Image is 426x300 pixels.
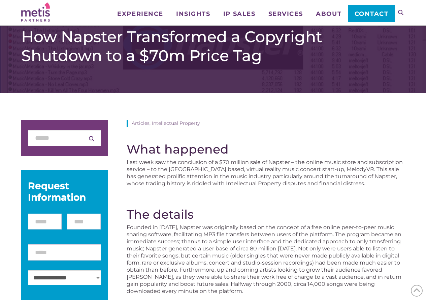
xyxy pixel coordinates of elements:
[28,180,101,203] div: Request Information
[127,120,405,127] div: Articles, Intellectual Property
[223,11,255,17] span: IP Sales
[21,2,50,22] img: Metis Partners
[411,285,423,297] span: Back to Top
[348,5,395,22] a: Contact
[117,11,163,17] span: Experience
[268,11,303,17] span: Services
[21,27,405,65] h1: How Napster Transformed a Copyright Shutdown to a $70m Price Tag
[127,224,405,295] p: Founded in [DATE], Napster was originally based on the concept of a free online peer-to-peer musi...
[316,11,341,17] span: About
[127,159,405,187] p: Last week saw the conclusion of a $70 million sale of Napster – the online music store and subscr...
[127,207,405,221] h2: The details
[355,11,389,17] span: Contact
[127,142,405,156] h2: What happened
[176,11,210,17] span: Insights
